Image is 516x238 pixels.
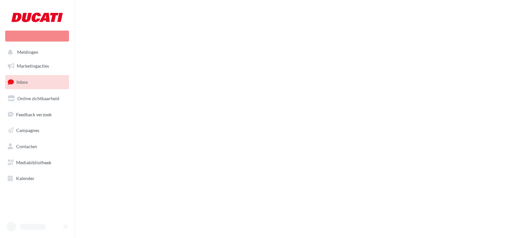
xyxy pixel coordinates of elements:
span: Inbox [16,79,28,85]
span: Online zichtbaarheid [17,96,59,101]
a: Campagnes [4,124,70,137]
span: Meldingen [17,50,38,55]
span: Feedback verzoek [16,111,52,117]
a: Marketingacties [4,59,70,73]
span: Kalender [16,176,35,181]
a: Inbox [4,75,70,89]
span: Contacten [16,144,37,149]
div: Nieuwe campagne [5,31,69,42]
a: Contacten [4,140,70,153]
span: Campagnes [16,128,39,133]
span: Mediabibliotheek [16,160,51,165]
a: Kalender [4,172,70,185]
a: Online zichtbaarheid [4,92,70,105]
a: Feedback verzoek [4,108,70,121]
a: Mediabibliotheek [4,156,70,169]
span: Marketingacties [17,63,49,69]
